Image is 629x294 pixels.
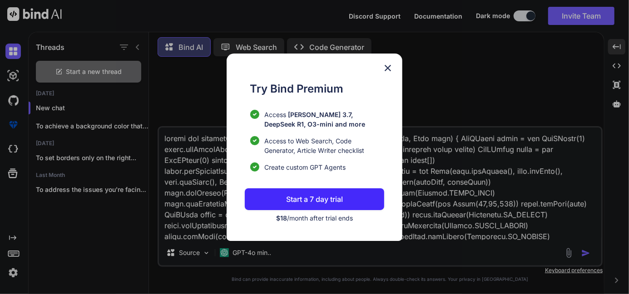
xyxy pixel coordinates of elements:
[276,214,353,222] span: /month after trial ends
[245,188,385,210] button: Start a 7 day trial
[250,81,385,97] h1: Try Bind Premium
[286,194,343,205] p: Start a 7 day trial
[265,136,385,155] span: Access to Web Search, Code Generator, Article Writer checklist
[265,110,385,129] p: Access
[250,162,259,171] img: checklist
[276,214,287,222] span: $18
[250,110,259,119] img: checklist
[382,63,393,73] img: close
[265,111,366,128] span: [PERSON_NAME] 3.7, DeepSeek R1, O3-mini and more
[265,162,346,172] span: Create custom GPT Agents
[250,136,259,145] img: checklist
